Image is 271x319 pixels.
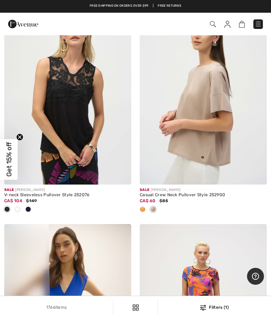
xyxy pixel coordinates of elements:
span: | [153,4,153,8]
span: Sale [140,188,149,192]
span: 1766 [46,305,55,310]
div: Vanilla 30 [12,204,23,216]
span: $149 [26,198,37,203]
span: Get 15% off [5,142,13,177]
div: Apricot [137,204,148,216]
a: 1ère Avenue [8,21,38,27]
button: Close teaser [16,134,23,141]
iframe: Opens a widget where you can find more information [247,268,264,285]
img: Filters [200,305,206,311]
div: Black [2,204,12,216]
div: Casual Crew Neck Pullover Style 252900 [140,193,267,198]
div: Filters (1) [162,304,267,311]
div: Dune [148,204,158,216]
div: V-neck Sleeveless Pullover Style 252076 [4,193,131,198]
img: Search [210,21,216,27]
img: Shopping Bag [239,21,245,28]
span: CA$ 104 [4,198,22,203]
span: Sale [4,188,14,192]
a: Free shipping on orders over $99 [90,4,149,8]
div: Midnight Blue [23,204,34,216]
a: Free Returns [158,4,181,8]
span: CA$ 60 [140,198,156,203]
span: $85 [159,198,168,203]
img: Menu [255,20,262,28]
div: [PERSON_NAME] [140,187,267,193]
div: [PERSON_NAME] [4,187,131,193]
img: My Info [224,21,230,28]
img: Filters [133,305,139,311]
img: 1ère Avenue [8,17,38,31]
